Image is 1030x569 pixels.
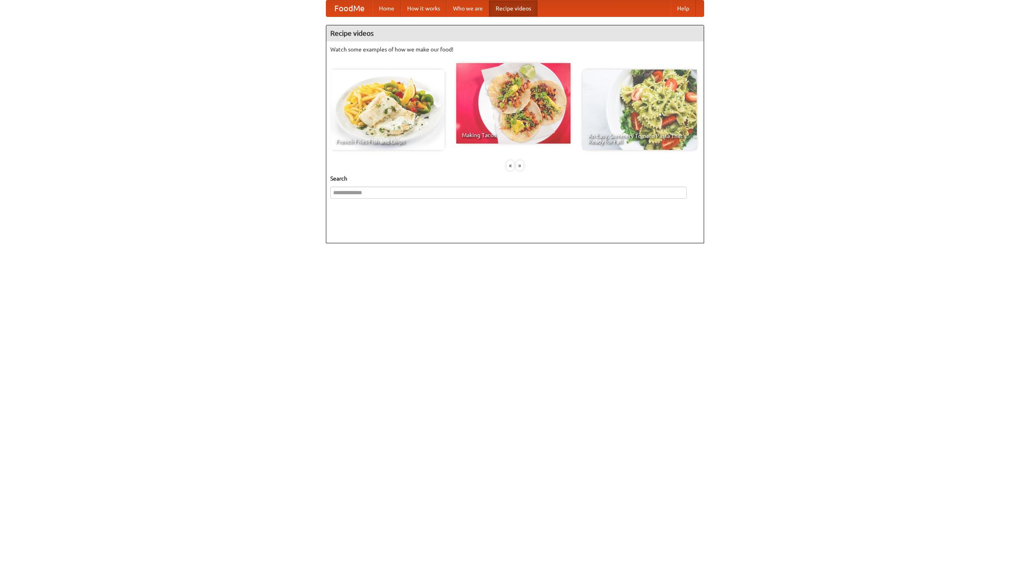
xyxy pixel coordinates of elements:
[671,0,696,16] a: Help
[447,0,489,16] a: Who we are
[456,63,571,144] a: Making Tacos
[336,139,439,144] span: French Fries Fish and Chips
[583,70,697,150] a: An Easy, Summery Tomato Pasta That's Ready for Fall
[330,70,445,150] a: French Fries Fish and Chips
[373,0,401,16] a: Home
[326,25,704,41] h4: Recipe videos
[516,160,523,170] div: »
[330,175,700,183] h5: Search
[489,0,538,16] a: Recipe videos
[326,0,373,16] a: FoodMe
[330,45,700,53] p: Watch some examples of how we make our food!
[588,133,691,144] span: An Easy, Summery Tomato Pasta That's Ready for Fall
[401,0,447,16] a: How it works
[462,132,565,138] span: Making Tacos
[507,160,514,170] div: «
